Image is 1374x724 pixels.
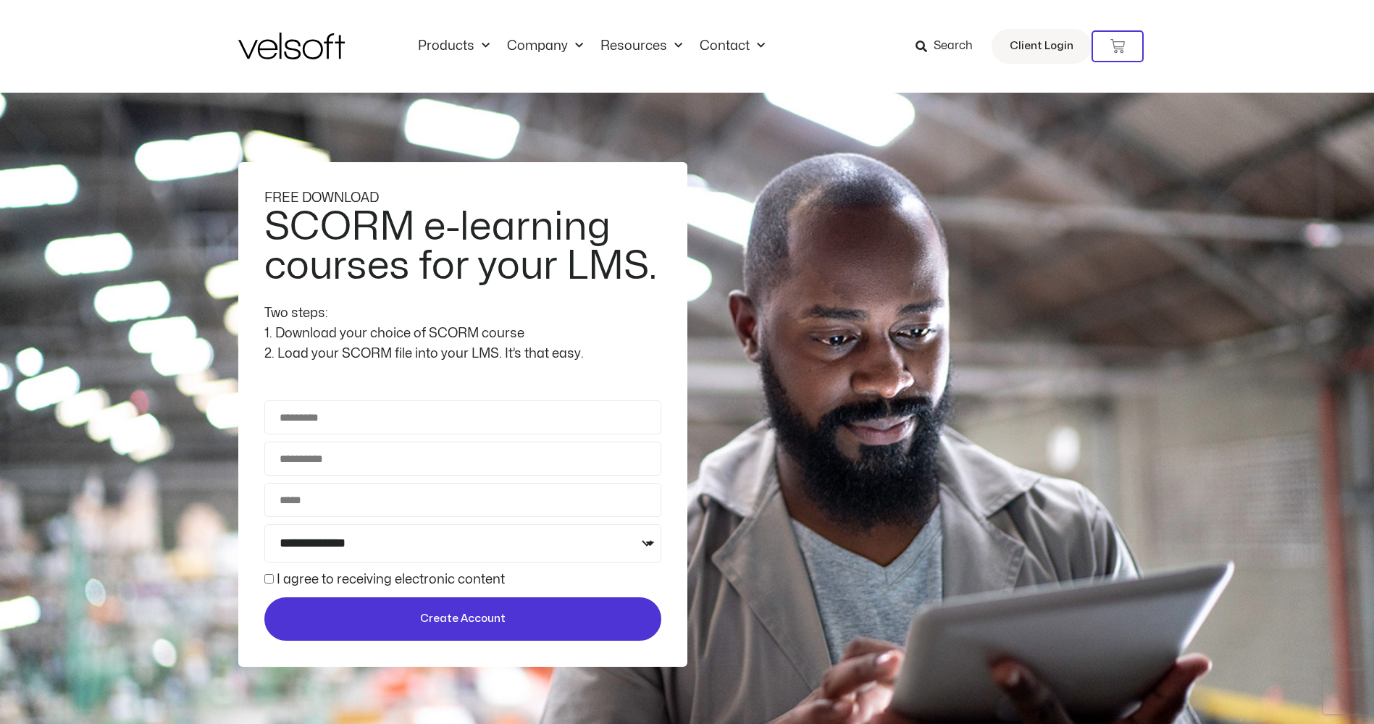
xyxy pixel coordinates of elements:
[264,324,661,344] div: 1. Download your choice of SCORM course
[916,34,983,59] a: Search
[420,610,506,628] span: Create Account
[238,33,345,59] img: Velsoft Training Materials
[409,38,774,54] nav: Menu
[1010,37,1073,56] span: Client Login
[264,208,658,286] h2: SCORM e-learning courses for your LMS.
[498,38,592,54] a: CompanyMenu Toggle
[691,38,774,54] a: ContactMenu Toggle
[934,37,973,56] span: Search
[992,29,1092,64] a: Client Login
[264,303,661,324] div: Two steps:
[264,188,661,209] div: FREE DOWNLOAD
[409,38,498,54] a: ProductsMenu Toggle
[264,597,661,641] button: Create Account
[264,344,661,364] div: 2. Load your SCORM file into your LMS. It’s that easy.
[277,573,505,586] label: I agree to receiving electronic content
[592,38,691,54] a: ResourcesMenu Toggle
